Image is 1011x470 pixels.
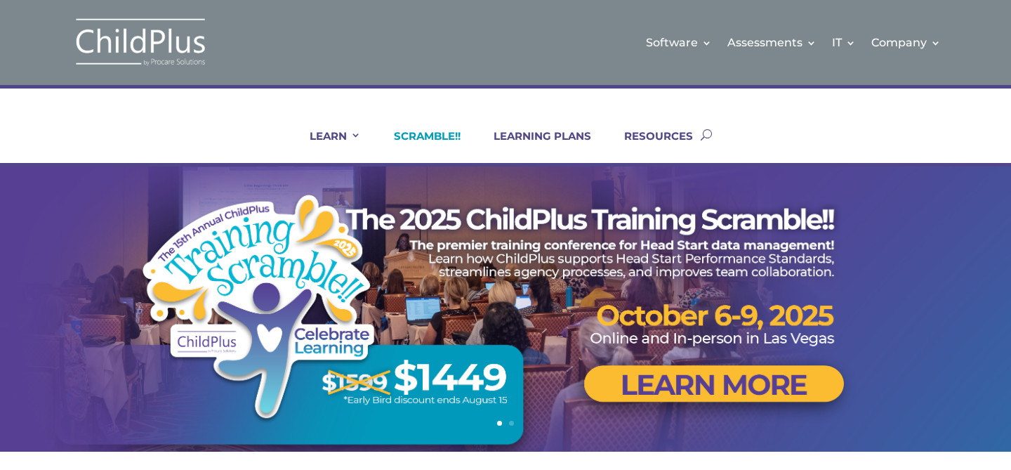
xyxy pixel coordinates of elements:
a: SCRAMBLE!! [376,129,461,163]
a: IT [832,14,856,71]
a: LEARN [292,129,361,163]
a: 1 [497,421,502,426]
a: Assessments [727,14,817,71]
a: LEARNING PLANS [476,129,591,163]
a: 2 [509,421,514,426]
a: Software [646,14,712,71]
a: RESOURCES [607,129,693,163]
a: Company [871,14,941,71]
